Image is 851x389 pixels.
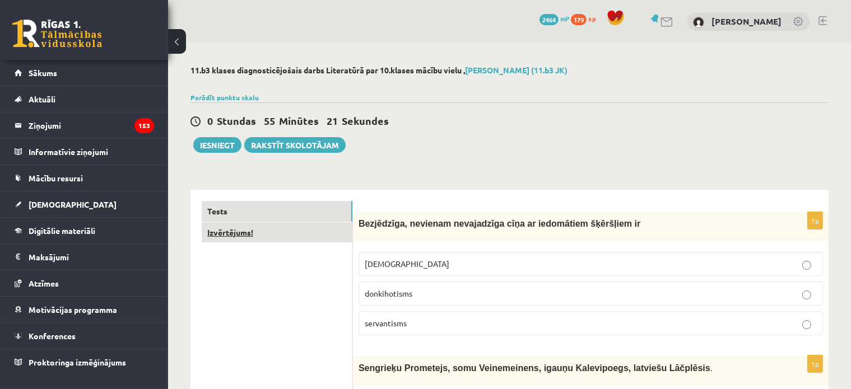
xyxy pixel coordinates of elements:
[29,113,154,138] legend: Ziņojumi
[29,331,76,341] span: Konferences
[693,17,704,28] img: Ņikita Undenkovs
[29,173,83,183] span: Mācību resursi
[15,86,154,112] a: Aktuāli
[359,363,710,373] span: Sengrieķu Prometejs, somu Veinemeinens, igauņu Kalevipoegs, latviešu Lāčplēsis
[29,199,117,209] span: [DEMOGRAPHIC_DATA]
[29,244,154,270] legend: Maksājumi
[540,14,559,25] span: 2464
[571,14,587,25] span: 179
[365,259,449,269] span: [DEMOGRAPHIC_DATA]
[264,114,275,127] span: 55
[327,114,338,127] span: 21
[15,139,154,165] a: Informatīvie ziņojumi
[710,363,713,373] span: .
[29,68,57,78] span: Sākums
[365,318,407,328] span: servantisms
[15,244,154,270] a: Maksājumi
[15,297,154,322] a: Motivācijas programma
[29,357,126,367] span: Proktoringa izmēģinājums
[207,114,213,127] span: 0
[202,222,352,243] a: Izvērtējums!
[190,65,829,75] h2: 11.b3 klases diagnosticējošais darbs Literatūrā par 10.klases mācību vielu ,
[588,14,596,23] span: xp
[15,349,154,375] a: Proktoringa izmēģinājums
[29,226,95,236] span: Digitālie materiāli
[15,323,154,349] a: Konferences
[134,118,154,133] i: 153
[193,137,241,153] button: Iesniegt
[15,270,154,296] a: Atzīmes
[15,191,154,217] a: [DEMOGRAPHIC_DATA]
[15,165,154,191] a: Mācību resursi
[202,201,352,222] a: Tests
[190,93,259,102] a: Parādīt punktu skalu
[571,14,601,23] a: 179 xp
[712,16,782,27] a: [PERSON_NAME]
[807,212,823,229] p: 1p
[807,355,823,373] p: 1p
[29,304,117,315] span: Motivācijas programma
[560,14,569,23] span: mP
[15,113,154,138] a: Ziņojumi153
[279,114,319,127] span: Minūtes
[29,94,55,104] span: Aktuāli
[802,261,811,270] input: [DEMOGRAPHIC_DATA]
[29,139,154,165] legend: Informatīvie ziņojumi
[365,288,412,298] span: donkihotisms
[15,60,154,86] a: Sākums
[465,65,568,75] a: [PERSON_NAME] (11.b3 JK)
[244,137,346,153] a: Rakstīt skolotājam
[29,278,59,288] span: Atzīmes
[342,114,389,127] span: Sekundes
[359,219,640,228] span: Bezjēdzīga, nevienam nevajadzīga cīņa ar iedomātiem šķēršļiem ir
[540,14,569,23] a: 2464 mP
[217,114,256,127] span: Stundas
[802,290,811,299] input: donkihotisms
[12,20,102,48] a: Rīgas 1. Tālmācības vidusskola
[802,320,811,329] input: servantisms
[15,218,154,243] a: Digitālie materiāli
